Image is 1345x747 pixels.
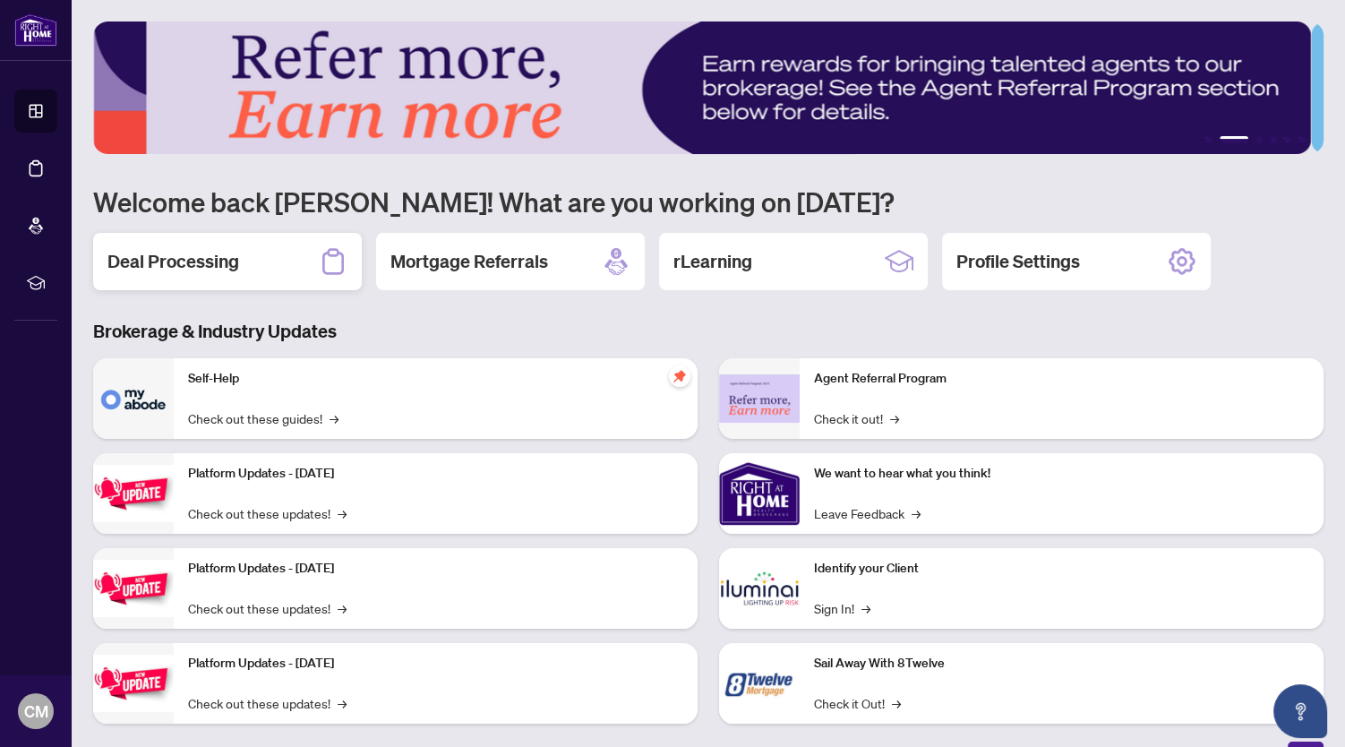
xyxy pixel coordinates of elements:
[814,598,870,618] a: Sign In!→
[814,369,1309,389] p: Agent Referral Program
[188,598,347,618] a: Check out these updates!→
[338,598,347,618] span: →
[188,408,338,428] a: Check out these guides!→
[861,598,870,618] span: →
[719,643,800,724] img: Sail Away With 8Twelve
[390,249,548,274] h2: Mortgage Referrals
[1273,684,1327,738] button: Open asap
[188,559,683,579] p: Platform Updates - [DATE]
[814,559,1309,579] p: Identify your Client
[93,465,174,521] img: Platform Updates - July 21, 2025
[719,374,800,424] img: Agent Referral Program
[814,693,901,713] a: Check it Out!→
[814,503,921,523] a: Leave Feedback→
[188,369,683,389] p: Self-Help
[188,654,683,674] p: Platform Updates - [DATE]
[814,464,1309,484] p: We want to hear what you think!
[890,408,899,428] span: →
[892,693,901,713] span: →
[956,249,1080,274] h2: Profile Settings
[673,249,752,274] h2: rLearning
[1205,136,1212,143] button: 1
[338,693,347,713] span: →
[1284,136,1291,143] button: 5
[719,453,800,534] img: We want to hear what you think!
[93,319,1324,344] h3: Brokerage & Industry Updates
[107,249,239,274] h2: Deal Processing
[1255,136,1263,143] button: 3
[1220,136,1248,143] button: 2
[719,548,800,629] img: Identify your Client
[93,655,174,711] img: Platform Updates - June 23, 2025
[93,185,1324,219] h1: Welcome back [PERSON_NAME]! What are you working on [DATE]?
[24,699,48,724] span: CM
[1298,136,1306,143] button: 6
[912,503,921,523] span: →
[93,358,174,439] img: Self-Help
[1270,136,1277,143] button: 4
[338,503,347,523] span: →
[814,654,1309,674] p: Sail Away With 8Twelve
[669,365,690,387] span: pushpin
[14,13,57,47] img: logo
[188,503,347,523] a: Check out these updates!→
[188,693,347,713] a: Check out these updates!→
[814,408,899,428] a: Check it out!→
[93,560,174,616] img: Platform Updates - July 8, 2025
[93,21,1311,154] img: Slide 1
[188,464,683,484] p: Platform Updates - [DATE]
[330,408,338,428] span: →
